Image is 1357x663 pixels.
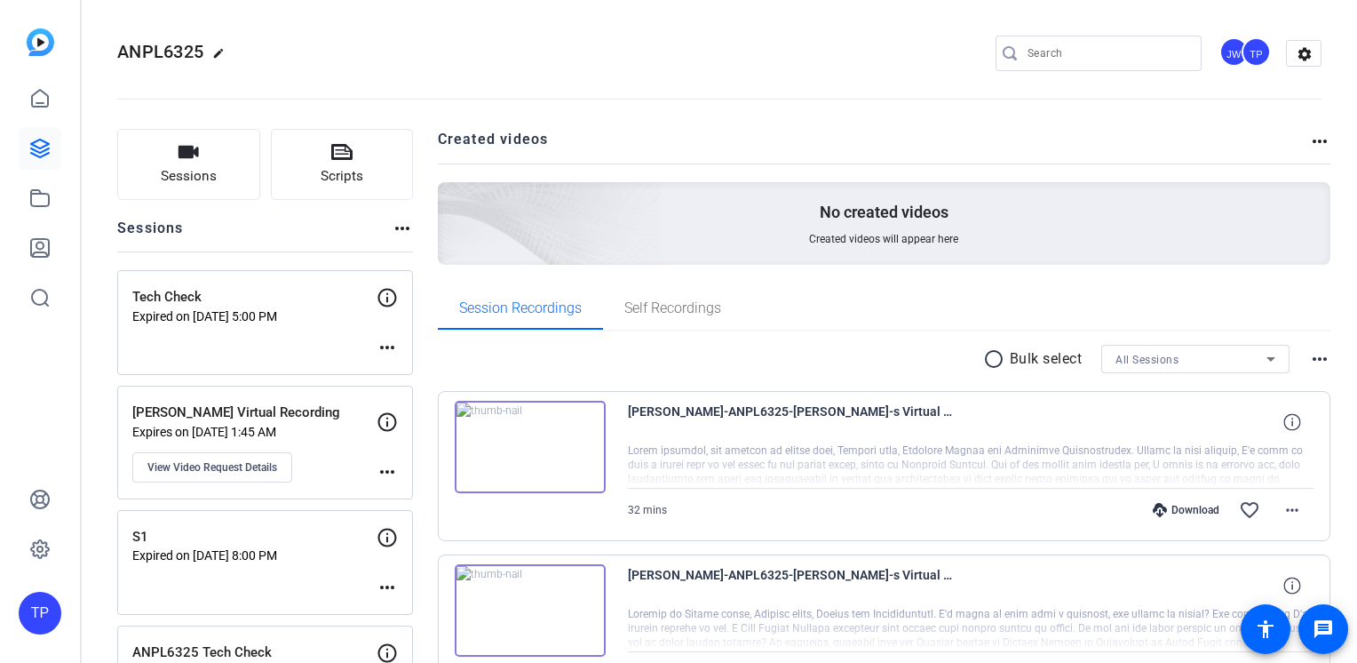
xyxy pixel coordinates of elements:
mat-icon: favorite_border [1239,499,1260,521]
p: Expired on [DATE] 8:00 PM [132,548,377,563]
mat-icon: message [1313,619,1334,640]
p: [PERSON_NAME] Virtual Recording [132,403,377,423]
mat-icon: edit [212,47,234,68]
h2: Sessions [117,218,184,252]
mat-icon: more_horiz [377,337,398,358]
img: thumb-nail [455,401,606,493]
img: blue-gradient.svg [27,28,54,56]
mat-icon: more_horiz [1309,131,1330,152]
mat-icon: settings [1287,41,1322,68]
span: View Video Request Details [147,460,277,475]
div: Download [1144,503,1228,517]
mat-icon: more_horiz [392,218,413,239]
div: TP [19,592,61,635]
p: ANPL6325 Tech Check [132,643,377,663]
span: Scripts [321,166,363,187]
ngx-avatar: Tommy Perez [1242,37,1273,68]
span: Sessions [161,166,217,187]
div: JW [1219,37,1249,67]
p: Expired on [DATE] 5:00 PM [132,309,377,324]
span: 32 mins [628,504,667,516]
mat-icon: radio_button_unchecked [983,348,1010,370]
img: thumb-nail [455,564,606,657]
mat-icon: more_horiz [1282,499,1303,521]
mat-icon: more_horiz [377,577,398,598]
mat-icon: more_horiz [1309,348,1330,370]
p: No created videos [820,202,948,223]
span: [PERSON_NAME]-ANPL6325-[PERSON_NAME]-s Virtual Recording-1756235774408-screen [628,564,956,607]
button: Scripts [271,129,414,200]
p: Tech Check [132,287,377,308]
img: Creted videos background [239,6,663,392]
span: Created videos will appear here [809,232,958,246]
ngx-avatar: Justin Wilbur [1219,37,1250,68]
h2: Created videos [438,129,1310,164]
p: S1 [132,527,377,547]
mat-icon: accessibility [1255,619,1276,640]
mat-icon: more_horiz [377,461,398,483]
p: Bulk select [1010,348,1083,370]
span: Self Recordings [624,301,721,316]
span: ANPL6325 [117,41,203,62]
p: Expires on [DATE] 1:45 AM [132,425,377,439]
span: Session Recordings [459,301,582,316]
span: All Sessions [1115,354,1178,366]
span: [PERSON_NAME]-ANPL6325-[PERSON_NAME]-s Virtual Recording-1756846736831-screen [628,401,956,443]
button: View Video Request Details [132,452,292,483]
div: TP [1242,37,1271,67]
button: Sessions [117,129,260,200]
input: Search [1028,43,1187,64]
